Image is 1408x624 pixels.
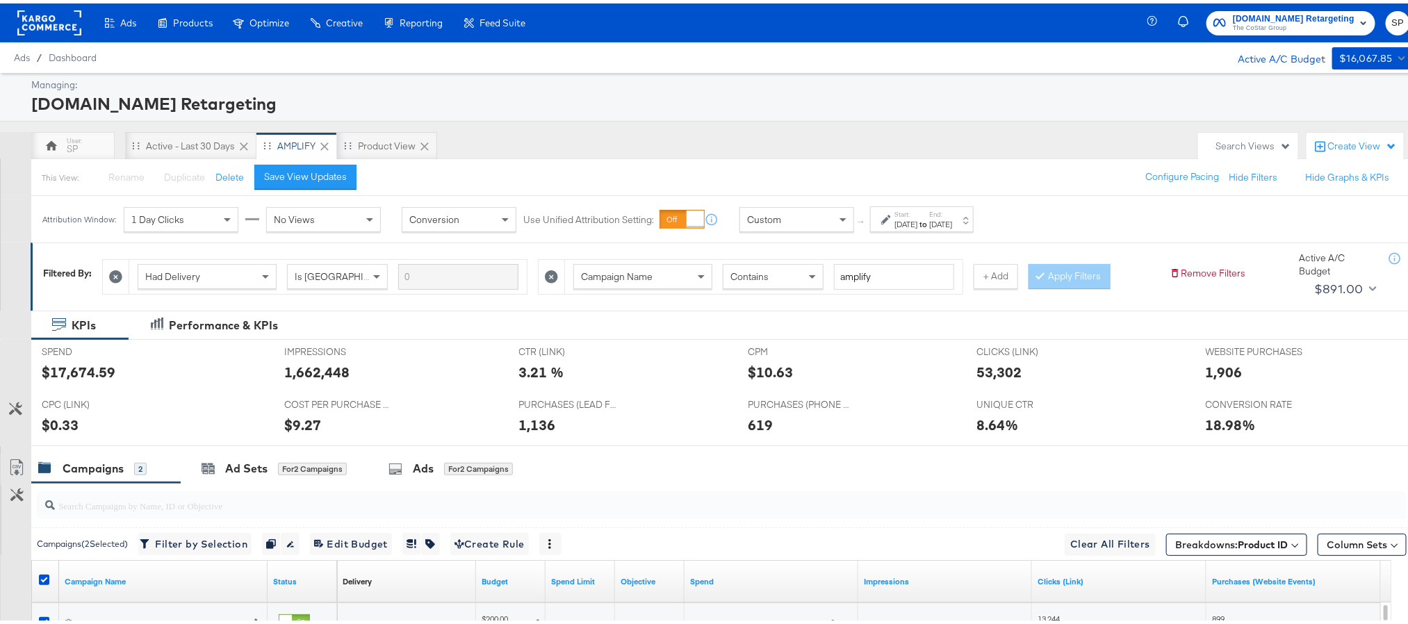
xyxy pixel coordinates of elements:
span: Ads [120,14,136,25]
div: Filtered By: [43,263,92,277]
a: The number of clicks on links appearing on your ad or Page that direct people to your sites off F... [1038,573,1201,584]
div: 619 [748,411,773,432]
div: for 2 Campaigns [278,459,347,472]
button: Edit Budget [310,529,392,552]
button: Remove Filters [1170,263,1245,277]
span: No Views [274,210,315,222]
button: [DOMAIN_NAME] RetargetingThe CoStar Group [1206,8,1375,32]
b: Product ID [1238,535,1288,548]
input: Search Campaigns by Name, ID or Objective [55,483,1280,510]
span: Reporting [400,14,443,25]
label: Use Unified Attribution Setting: [523,210,654,223]
div: 2 [134,459,147,472]
span: PURCHASES (LEAD FORM) [519,395,623,408]
div: Ad Sets [225,457,268,473]
a: The number of times your ad was served. On mobile apps an ad is counted as served the first time ... [864,573,1026,584]
span: [DOMAIN_NAME] Retargeting [1233,8,1354,23]
div: 18.98% [1206,411,1256,432]
span: Contains [730,267,769,279]
div: KPIs [72,314,96,330]
div: 1,662,448 [284,359,350,379]
span: Conversion [409,210,459,222]
a: The total amount spent to date. [690,573,853,584]
div: Save View Updates [264,167,347,180]
button: Save View Updates [254,161,357,186]
div: $0.33 [42,411,79,432]
input: Enter a search term [398,261,518,286]
div: Drag to reorder tab [132,138,140,146]
div: Managing: [31,75,1407,88]
span: Duplicate [164,167,205,180]
a: The maximum amount you're willing to spend on your ads, on average each day or over the lifetime ... [482,573,540,584]
div: [DATE] [894,215,917,227]
div: 8.64% [976,411,1018,432]
span: Rename [108,167,145,180]
div: This View: [42,169,79,180]
div: for 2 Campaigns [444,459,513,472]
div: Campaigns ( 2 Selected) [37,534,128,547]
span: PURCHASES (PHONE CALL) [748,395,852,408]
div: 53,302 [976,359,1022,379]
span: CLICKS (LINK) [976,342,1081,355]
button: Configure Pacing [1136,161,1229,186]
span: COST PER PURCHASE (WEBSITE EVENTS) [284,395,388,408]
span: CPM [748,342,852,355]
span: 13,244 [1038,610,1060,621]
div: Create View [1327,136,1397,150]
a: Shows the current state of your Ad Campaign. [273,573,331,584]
div: [DATE] [929,215,952,227]
button: $891.00 [1309,274,1380,297]
span: Optimize [249,14,289,25]
div: $17,674.59 [42,359,115,379]
span: SPEND [42,342,146,355]
span: SP [1391,12,1405,28]
div: [DOMAIN_NAME] Retargeting [31,88,1407,112]
a: Your campaign's objective. [621,573,679,584]
span: 1 Day Clicks [131,210,184,222]
span: Had Delivery [145,267,200,279]
span: CPC (LINK) [42,395,146,408]
label: Start: [894,206,917,215]
span: Filter by Selection [142,532,247,550]
span: Creative [326,14,363,25]
span: Is [GEOGRAPHIC_DATA] [295,267,401,279]
button: Hide Graphs & KPIs [1305,167,1389,181]
button: Filter by Selection [138,529,252,552]
div: Performance & KPIs [169,314,278,330]
button: + Add [974,261,1018,286]
input: Enter a search term [834,261,954,286]
div: $10.63 [748,359,793,379]
span: Feed Suite [480,14,525,25]
span: Custom [747,210,781,222]
a: Reflects the ability of your Ad Campaign to achieve delivery based on ad states, schedule and bud... [343,573,372,584]
button: Breakdowns:Product ID [1166,530,1307,552]
div: $16,067.85 [1339,47,1393,64]
span: Clear All Filters [1070,532,1150,550]
div: 1,906 [1206,359,1243,379]
a: Dashboard [49,49,97,60]
div: AMPLIFY [277,136,316,149]
a: If set, this is the maximum spend for your campaign. [551,573,609,584]
div: Active - Last 30 Days [146,136,235,149]
div: 3.21 % [519,359,564,379]
div: Campaigns [63,457,124,473]
div: $9.27 [284,411,321,432]
div: $200.00 [482,610,508,621]
div: Ads [413,457,434,473]
span: / [30,49,49,60]
span: Ads [14,49,30,60]
div: Delivery [343,573,372,584]
button: Clear All Filters [1065,530,1156,552]
div: Active A/C Budget [1299,248,1375,274]
button: Delete [215,167,244,181]
div: Drag to reorder tab [263,138,271,146]
button: Create Rule [450,529,529,552]
div: $891.00 [1314,275,1364,296]
label: End: [929,206,952,215]
div: Search Views [1215,136,1291,149]
span: ↑ [856,216,869,221]
span: Campaign Name [581,267,653,279]
div: Product View [358,136,416,149]
span: Products [173,14,213,25]
span: The CoStar Group [1233,19,1354,31]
